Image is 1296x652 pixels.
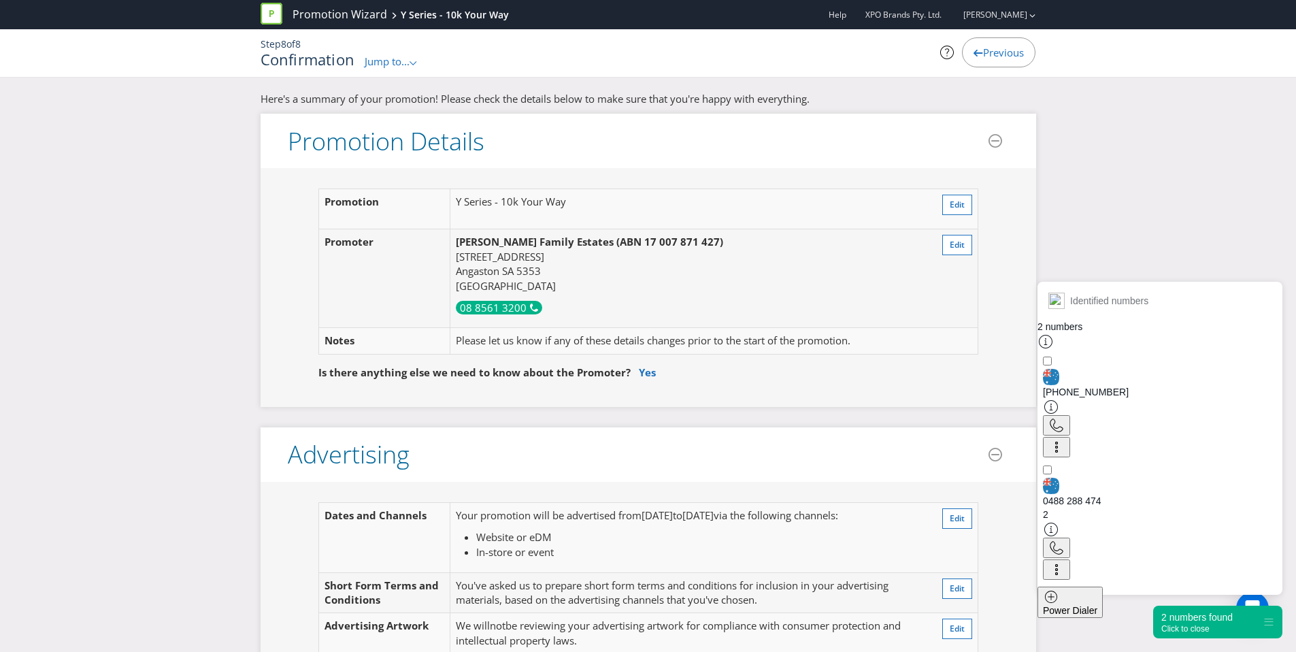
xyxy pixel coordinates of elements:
span: [GEOGRAPHIC_DATA] [456,279,556,293]
span: [PERSON_NAME] Family Estates [456,235,614,248]
span: Is there anything else we need to know about the Promoter? [318,365,631,379]
span: Edit [950,239,965,250]
div: Y Series - 10k Your Way [401,8,509,22]
a: Help [829,9,846,20]
td: Short Form Terms and Conditions [318,572,450,613]
div: 08 8561 3200 [456,301,542,314]
td: Y Series - 10k Your Way [450,189,920,229]
span: 8 [281,37,286,50]
span: 5353 [516,264,541,278]
button: Edit [942,195,972,215]
span: You've asked us to prepare short form terms and conditions for inclusion in your advertising mate... [456,578,888,606]
a: Promotion Wizard [293,7,387,22]
span: 8 [295,37,301,50]
span: Website or eDM [476,530,551,544]
span: Edit [950,512,965,524]
td: Promotion [318,189,450,229]
span: SA [502,264,514,278]
span: of [286,37,295,50]
a: Yes [639,365,656,379]
span: [STREET_ADDRESS] [456,250,544,263]
span: to [673,508,682,522]
span: [DATE] [642,508,673,522]
span: In-store or event [476,545,554,559]
td: Dates and Channels [318,503,450,572]
button: Edit [942,619,972,639]
span: Edit [950,623,965,634]
span: Previous [983,46,1024,59]
h3: Promotion Details [288,128,484,155]
h3: Advertising [288,441,410,468]
span: We will [456,619,490,632]
td: Please let us know if any of these details changes prior to the start of the promotion. [450,328,920,354]
span: be reviewing your advertising artwork for compliance with consumer protection and intellectual pr... [456,619,901,647]
span: via the following channels: [714,508,838,522]
span: Step [261,37,281,50]
span: XPO Brands Pty. Ltd. [865,9,942,20]
span: Your promotion will be advertised from [456,508,642,522]
td: Notes [318,328,450,354]
p: Here's a summary of your promotion! Please check the details below to make sure that you're happy... [261,92,1036,106]
button: Edit [942,235,972,255]
span: Angaston [456,264,499,278]
span: Jump to... [365,54,410,68]
span: [DATE] [682,508,714,522]
h1: Confirmation [261,51,355,67]
span: Edit [950,199,965,210]
a: [PERSON_NAME] [950,9,1027,20]
span: Promoter [325,235,373,248]
button: Edit [942,508,972,529]
span: (ABN 17 007 871 427) [616,235,723,248]
span: Edit [950,583,965,594]
button: Edit [942,578,972,599]
span: not [490,619,505,632]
